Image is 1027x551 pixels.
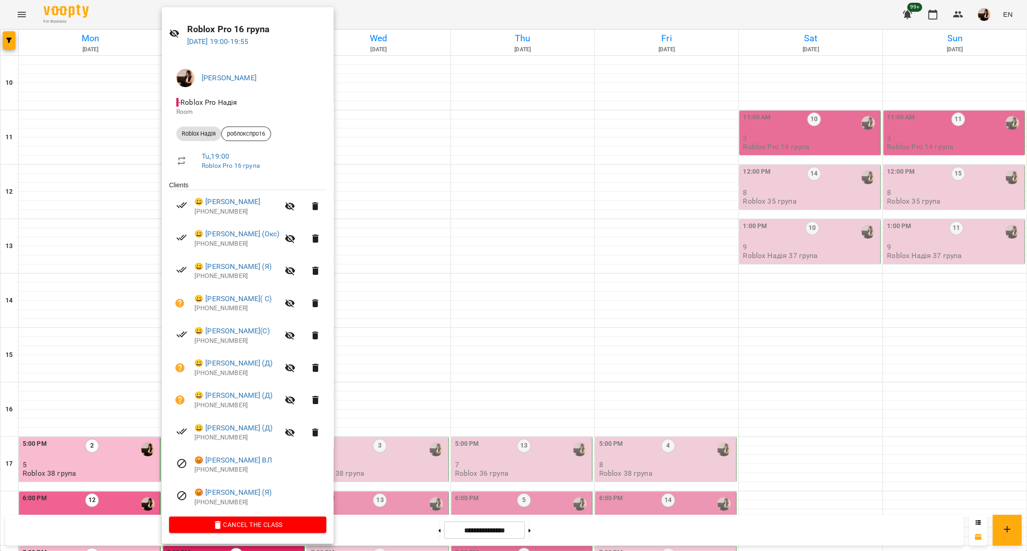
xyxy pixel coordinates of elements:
[176,107,319,117] p: Room
[194,239,279,249] p: [PHONE_NUMBER]
[194,229,279,239] a: 😀 [PERSON_NAME] (Окс)
[176,264,187,275] svg: Paid
[194,369,279,378] p: [PHONE_NUMBER]
[194,336,279,346] p: [PHONE_NUMBER]
[176,69,194,87] img: f1c8304d7b699b11ef2dd1d838014dff.jpg
[194,196,260,207] a: 😀 [PERSON_NAME]
[194,498,326,507] p: [PHONE_NUMBER]
[187,37,249,46] a: [DATE] 19:00-19:55
[169,389,191,411] button: Unpaid. Bill the attendance?
[194,465,326,474] p: [PHONE_NUMBER]
[222,130,271,138] span: роблокспро16
[176,232,187,243] svg: Paid
[176,426,187,437] svg: Paid
[194,433,279,442] p: [PHONE_NUMBER]
[176,490,187,501] svg: Visit canceled
[176,519,319,530] span: Cancel the class
[194,293,271,304] a: 😀 [PERSON_NAME]( С)
[176,130,221,138] span: Roblox Надія
[202,73,257,82] a: [PERSON_NAME]
[194,261,271,272] a: 😀 [PERSON_NAME] (Я)
[194,358,272,369] a: 😀 [PERSON_NAME] (Д)
[202,152,229,161] a: Tu , 19:00
[169,293,191,314] button: Unpaid. Bill the attendance?
[169,517,326,533] button: Cancel the class
[194,304,279,313] p: [PHONE_NUMBER]
[194,401,279,410] p: [PHONE_NUMBER]
[194,455,272,466] a: 😡 [PERSON_NAME] ВЛ
[194,272,279,281] p: [PHONE_NUMBER]
[176,458,187,469] svg: Visit canceled
[176,98,239,107] span: - Roblox Pro Надія
[169,180,326,517] ul: Clients
[194,326,270,336] a: 😀 [PERSON_NAME](С)
[194,423,272,434] a: 😀 [PERSON_NAME] (Д)
[194,207,279,216] p: [PHONE_NUMBER]
[187,22,326,36] h6: Roblox Pro 16 група
[202,162,260,169] a: Roblox Pro 16 група
[194,487,271,498] a: 😡 [PERSON_NAME] (Я)
[194,390,272,401] a: 😀 [PERSON_NAME] (Д)
[169,357,191,379] button: Unpaid. Bill the attendance?
[221,127,271,141] div: роблокспро16
[176,329,187,340] svg: Paid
